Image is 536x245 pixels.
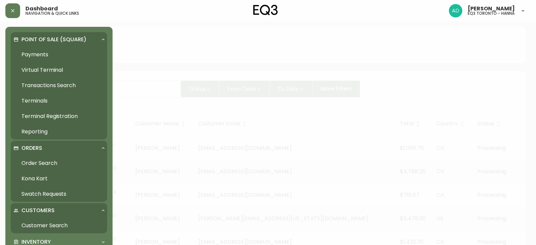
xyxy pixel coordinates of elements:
a: Terminal Registration [11,109,107,124]
a: Reporting [11,124,107,139]
h5: navigation & quick links [25,11,79,15]
p: Customers [21,207,55,214]
h5: eq3 toronto - hanna [468,11,515,15]
a: Terminals [11,93,107,109]
p: Orders [21,144,42,152]
a: Transactions Search [11,78,107,93]
a: Payments [11,47,107,62]
a: Swatch Requests [11,186,107,202]
img: 5042b7eed22bbf7d2bc86013784b9872 [449,4,462,17]
a: Kona Kart [11,171,107,186]
div: Customers [11,203,107,218]
p: Point of Sale (Square) [21,36,86,43]
a: Virtual Terminal [11,62,107,78]
div: Orders [11,141,107,156]
img: logo [253,5,278,15]
div: Point of Sale (Square) [11,32,107,47]
a: Customer Search [11,218,107,233]
a: Order Search [11,156,107,171]
span: Dashboard [25,6,58,11]
span: [PERSON_NAME] [468,6,515,11]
